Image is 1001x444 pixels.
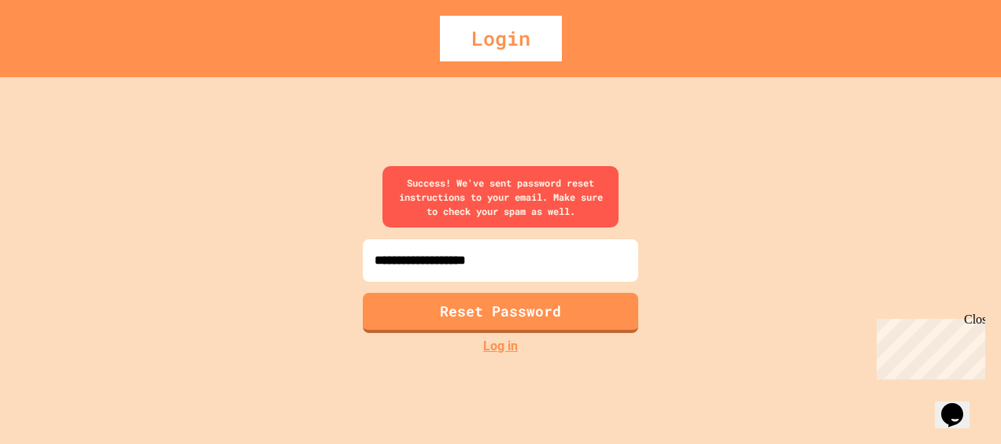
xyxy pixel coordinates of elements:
[440,16,562,61] div: Login
[363,293,638,333] button: Reset Password
[483,337,518,356] a: Log in
[6,6,109,100] div: Chat with us now!Close
[382,166,619,228] div: Success! We've sent password reset instructions to your email. Make sure to check your spam as well.
[870,313,985,379] iframe: chat widget
[935,381,985,428] iframe: chat widget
